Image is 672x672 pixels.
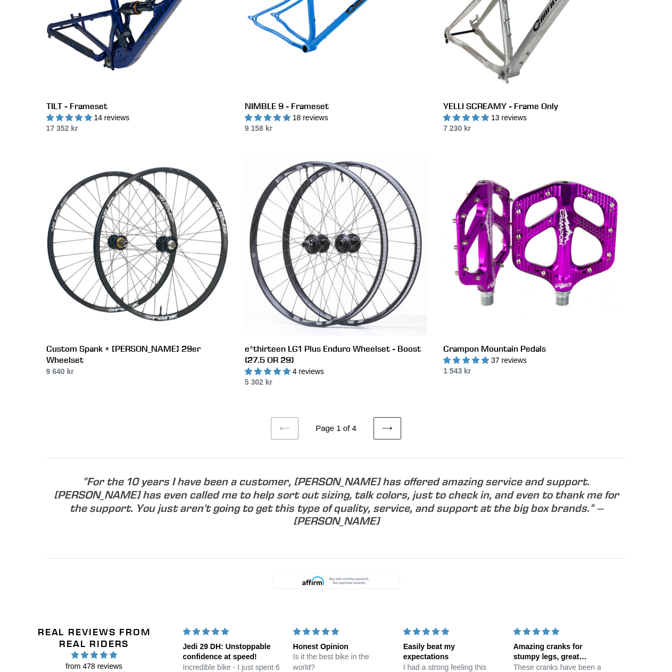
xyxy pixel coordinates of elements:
div: Honest Opinion [293,642,391,652]
div: Easily beat my expectations [403,642,501,662]
span: 4.96 stars [34,649,154,661]
div: 5 stars [183,626,280,637]
div: Amazing cranks for stumpy legs, great customer service too [513,642,611,662]
div: 5 stars [293,626,391,637]
li: Page 1 of 4 [301,422,371,435]
span: "For the 10 years I have been a customer, [PERSON_NAME] has offered amazing service and support. ... [54,474,619,527]
h2: Real Reviews from Real Riders [34,626,154,649]
div: 5 stars [403,626,501,637]
div: 5 stars [513,626,611,637]
img: 0% financing for 6 months using Affirm. Limited time offer ends soon. [272,573,400,589]
div: Jedi 29 DH: Unstoppable confidence at speed! [183,642,280,662]
span: from 478 reviews [34,661,154,672]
